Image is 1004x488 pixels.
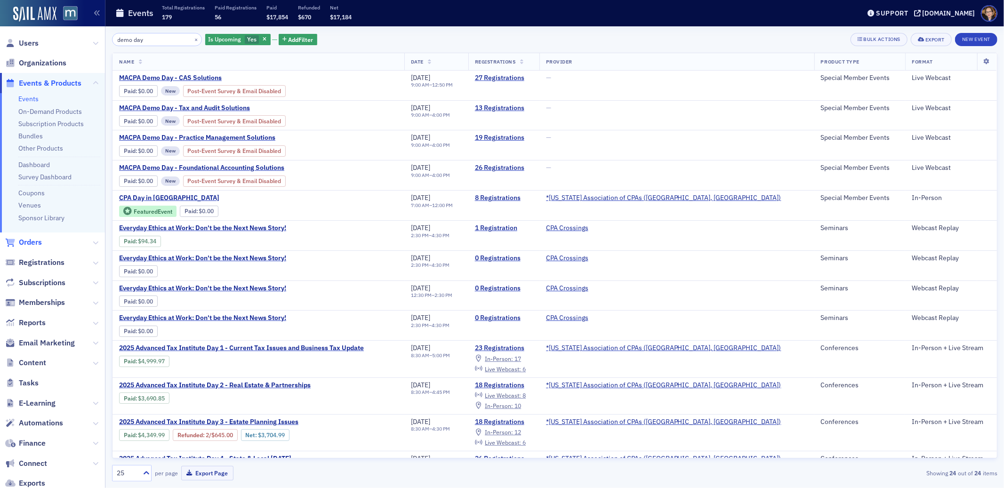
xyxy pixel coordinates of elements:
span: Live Webcast : [485,392,521,399]
time: 4:30 PM [432,232,450,239]
a: Other Products [18,144,63,152]
div: Special Member Events [821,104,899,112]
a: Everyday Ethics at Work: Don't be the Next News Story! [119,284,286,293]
div: – [411,172,450,178]
span: Everyday Ethics at Work: Don't be the Next News Story! [119,314,286,322]
time: 8:30 AM [411,425,429,432]
span: *Maryland Association of CPAs (Timonium, MD) [546,381,781,390]
time: 2:30 PM [411,232,429,239]
a: Coupons [18,189,45,197]
span: [DATE] [411,284,430,292]
div: Seminars [821,254,899,263]
a: 8 Registrations [475,194,533,202]
span: $3,690.85 [138,395,165,402]
span: *Maryland Association of CPAs (Timonium, MD) [546,418,781,426]
div: Webcast Replay [912,314,990,322]
div: Special Member Events [821,134,899,142]
span: $17,184 [330,13,352,21]
a: CPA Crossings [546,284,588,293]
div: Special Member Events [821,194,899,202]
a: Paid [185,208,196,215]
div: Webcast Replay [912,284,990,293]
div: [DOMAIN_NAME] [923,9,975,17]
button: Export Page [181,466,233,480]
div: Support [876,9,908,17]
span: MACPA Demo Day - Tax and Audit Solutions [119,104,277,112]
div: Conferences [821,381,899,390]
a: Memberships [5,297,65,308]
span: MACPA Demo Day - Practice Management Solutions [119,134,277,142]
span: 6 [522,365,526,373]
span: : [124,238,138,245]
span: : [124,328,138,335]
a: Paid [124,238,136,245]
span: Registrations [19,257,64,268]
div: Featured Event [134,209,172,214]
span: CPA Crossings [546,254,605,263]
span: Users [19,38,39,48]
a: *[US_STATE] Association of CPAs ([GEOGRAPHIC_DATA], [GEOGRAPHIC_DATA]) [546,455,781,463]
a: Dashboard [18,160,50,169]
a: Reports [5,318,46,328]
div: – [411,82,453,88]
time: 9:00 AM [411,142,429,148]
span: Content [19,358,46,368]
label: per page [155,469,178,477]
span: 56 [215,13,221,21]
div: In-Person + Live Stream [912,344,990,352]
time: 4:45 PM [432,389,450,395]
div: – [411,262,450,268]
a: 1 Registration [475,224,533,232]
div: – [411,389,450,395]
a: 2025 Advanced Tax Institute Day 4 - State & Local [DATE] [119,455,366,463]
div: – [411,322,450,328]
span: $94.34 [138,238,157,245]
p: Net [330,4,352,11]
span: : [124,88,138,95]
div: Paid: 18 - $369085 [119,392,169,404]
a: *[US_STATE] Association of CPAs ([GEOGRAPHIC_DATA], [GEOGRAPHIC_DATA]) [546,381,781,390]
a: *[US_STATE] Association of CPAs ([GEOGRAPHIC_DATA], [GEOGRAPHIC_DATA]) [546,418,781,426]
a: On-Demand Products [18,107,82,116]
div: Webcast Replay [912,224,990,232]
span: $0.00 [199,208,214,215]
span: Live Webcast : [485,365,521,373]
span: Email Marketing [19,338,75,348]
div: – [411,426,450,432]
a: 19 Registrations [475,134,533,142]
div: New [161,146,180,156]
time: 2:30 PM [434,292,452,298]
span: $0.00 [138,88,153,95]
a: Survey Dashboard [18,173,72,181]
button: [DOMAIN_NAME] [914,10,979,16]
time: 8:30 AM [411,389,429,395]
span: $17,854 [266,13,288,21]
img: SailAMX [63,6,78,21]
div: Yes [205,34,271,46]
a: Content [5,358,46,368]
div: Paid: 14 - $0 [119,115,158,127]
div: In-Person + Live Stream [912,418,990,426]
a: Events & Products [5,78,81,88]
p: Total Registrations [162,4,205,11]
span: In-Person : [485,428,513,436]
a: Orders [5,237,42,248]
div: New [161,86,180,96]
time: 12:30 PM [411,292,432,298]
span: *Maryland Association of CPAs (Timonium, MD) [546,344,781,352]
p: Paid [266,4,288,11]
time: 12:00 PM [432,202,453,208]
time: 9:00 AM [411,81,429,88]
div: Paid: 19 - $0 [119,145,158,157]
span: CPA Crossings [546,314,605,322]
div: Paid: 1 - $9434 [119,236,161,247]
button: × [192,35,201,43]
div: Paid: 26 - $0 [119,176,158,187]
div: Post-Event Survey [183,85,286,96]
time: 4:30 PM [432,322,450,328]
div: Paid: 21 - $434999 [119,429,169,440]
a: 13 Registrations [475,104,533,112]
span: $0.00 [138,147,153,154]
a: Subscription Products [18,120,84,128]
div: Paid: 0 - $0 [119,265,158,277]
